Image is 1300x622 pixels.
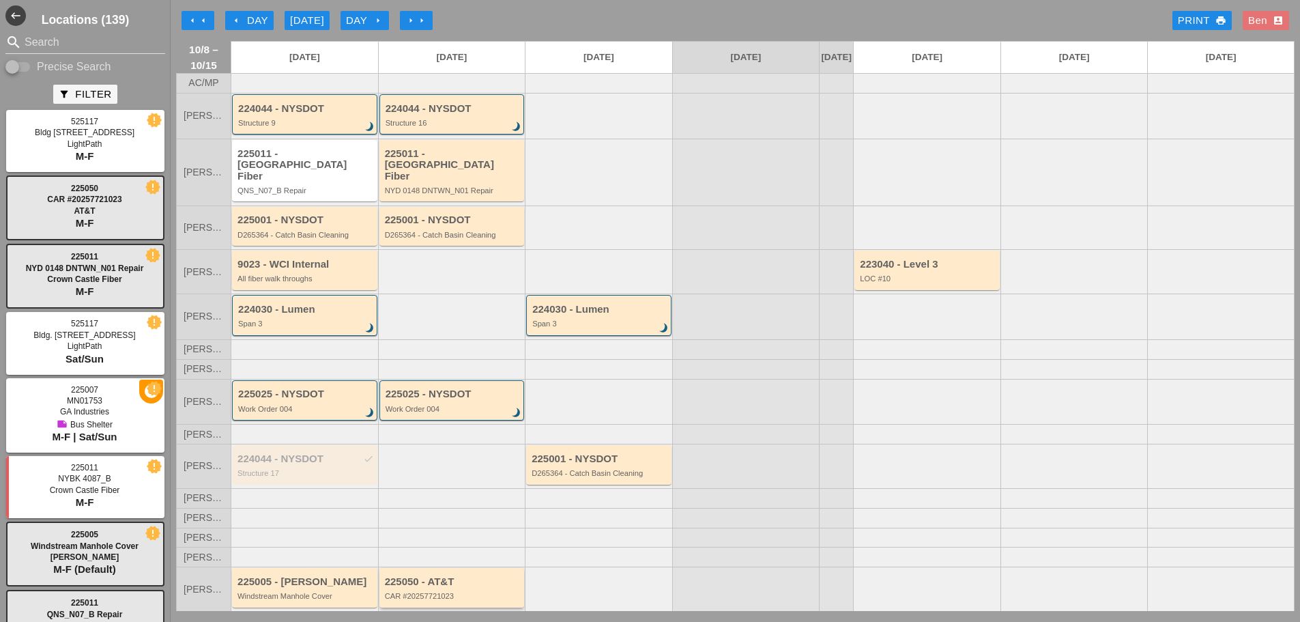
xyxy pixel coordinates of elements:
[237,186,374,195] div: QNS_N07_B Repair
[184,267,224,277] span: [PERSON_NAME]
[71,184,98,193] span: 225050
[184,552,224,563] span: [PERSON_NAME]
[26,264,144,273] span: NYD 0148 DNTWN_N01 Repair
[290,13,324,29] div: [DATE]
[1248,13,1284,29] div: Ben
[385,186,521,195] div: NYD 0148 DNTWN_N01 Repair
[71,530,98,539] span: 225005
[385,576,521,588] div: 225050 - AT&T
[509,119,524,135] i: brightness_3
[509,406,524,421] i: brightness_3
[362,119,377,135] i: brightness_3
[76,217,94,229] span: M-F
[1001,42,1148,73] a: [DATE]
[854,42,1000,73] a: [DATE]
[386,119,521,127] div: Structure 16
[50,485,120,495] span: Crown Castle Fiber
[5,59,165,75] div: Enable Precise search to match search terms exactly.
[70,420,113,429] span: Bus Shelter
[68,341,102,351] span: LightPath
[532,469,668,477] div: D265364 - Catch Basin Cleaning
[57,419,68,429] i: note
[148,460,160,472] i: new_releases
[184,364,224,374] span: [PERSON_NAME]
[184,167,224,178] span: [PERSON_NAME]
[59,89,70,100] i: filter_alt
[285,11,330,30] button: [DATE]
[198,15,209,26] i: arrow_left
[237,231,374,239] div: D265364 - Catch Basin Cleaning
[59,87,111,102] div: Filter
[231,15,242,26] i: arrow_left
[231,13,268,29] div: Day
[385,231,521,239] div: D265364 - Catch Basin Cleaning
[71,598,98,608] span: 225011
[362,406,377,421] i: brightness_3
[53,85,117,104] button: Filter
[67,396,102,406] span: MN01753
[58,474,111,483] span: NYBK 4087_B
[673,42,820,73] a: [DATE]
[184,429,224,440] span: [PERSON_NAME]
[860,259,996,270] div: 223040 - Level 3
[148,114,160,126] i: new_releases
[184,397,224,407] span: [PERSON_NAME]
[237,259,374,270] div: 9023 - WCI Internal
[47,274,121,284] span: Crown Castle Fiber
[238,405,373,413] div: Work Order 004
[184,533,224,543] span: [PERSON_NAME]
[341,11,389,30] button: Day
[405,15,416,26] i: arrow_right
[237,148,374,182] div: 225011 - [GEOGRAPHIC_DATA] Fiber
[71,117,98,126] span: 525117
[1172,11,1232,30] a: Print
[362,321,377,336] i: brightness_3
[68,139,102,149] span: LightPath
[31,541,139,551] span: Windstream Manhole Cover
[860,274,996,283] div: LOC #10
[237,576,374,588] div: 225005 - [PERSON_NAME]
[71,463,98,472] span: 225011
[184,344,224,354] span: [PERSON_NAME]
[238,320,373,328] div: Span 3
[184,42,224,73] span: 10/8 – 10/15
[139,380,163,404] i: pause_circle_filled
[47,610,123,619] span: QNS_N07_B Repair
[5,5,26,26] i: west
[182,11,214,30] button: Move Back 1 Week
[184,584,224,595] span: [PERSON_NAME]
[184,111,224,121] span: [PERSON_NAME]
[1243,11,1289,30] button: Ben
[385,592,521,600] div: CAR #20257721023
[1273,15,1284,26] i: account_box
[656,321,671,336] i: brightness_3
[416,15,427,26] i: arrow_right
[231,42,378,73] a: [DATE]
[385,148,521,182] div: 225011 - [GEOGRAPHIC_DATA] Fiber
[237,453,374,465] div: 224044 - NYSDOT
[148,316,160,328] i: new_releases
[37,60,111,74] label: Precise Search
[237,274,374,283] div: All fiber walk throughs
[47,195,121,204] span: CAR #20257721023
[184,493,224,503] span: [PERSON_NAME]
[184,513,224,523] span: [PERSON_NAME]
[187,15,198,26] i: arrow_left
[71,385,98,395] span: 225007
[238,304,373,315] div: 224030 - Lumen
[373,15,384,26] i: arrow_right
[346,13,384,29] div: Day
[379,42,525,73] a: [DATE]
[52,431,117,442] span: M-F | Sat/Sun
[76,496,94,508] span: M-F
[184,461,224,471] span: [PERSON_NAME]
[532,320,667,328] div: Span 3
[50,552,119,562] span: [PERSON_NAME]
[1215,15,1226,26] i: print
[532,453,668,465] div: 225001 - NYSDOT
[5,34,22,51] i: search
[148,382,160,395] i: new_releases
[238,119,373,127] div: Structure 9
[76,285,94,297] span: M-F
[66,353,104,365] span: Sat/Sun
